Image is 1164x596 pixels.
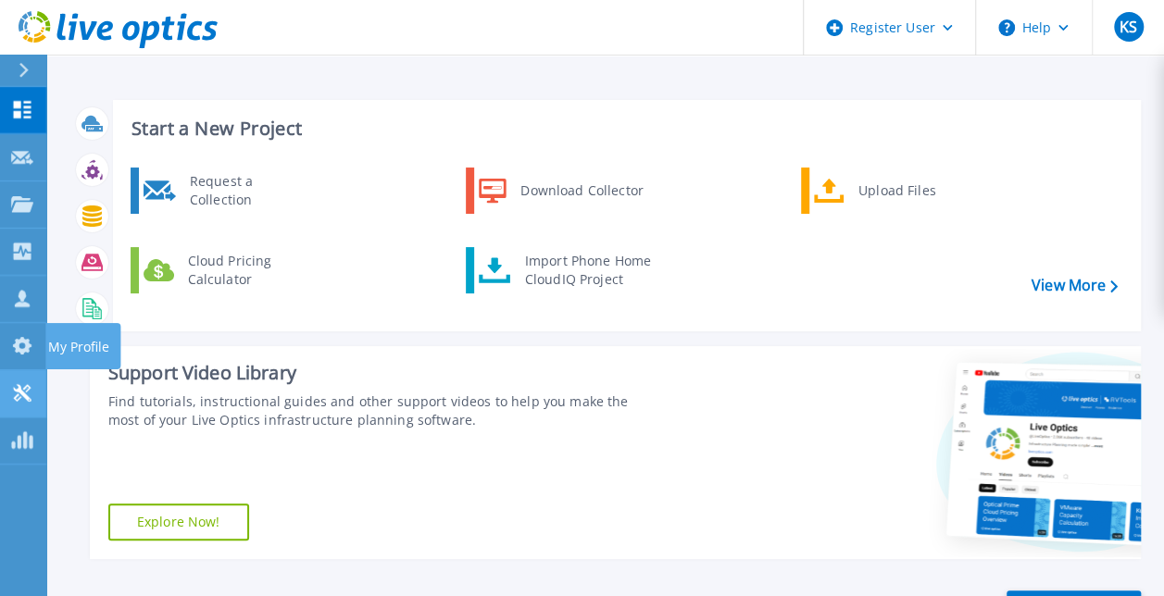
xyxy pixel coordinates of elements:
a: View More [1032,277,1118,294]
a: Request a Collection [131,168,320,214]
div: Import Phone Home CloudIQ Project [516,252,660,289]
div: Cloud Pricing Calculator [179,252,316,289]
div: Find tutorials, instructional guides and other support videos to help you make the most of your L... [108,392,655,429]
a: Download Collector [466,168,656,214]
span: KS [1120,19,1137,34]
a: Upload Files [801,168,991,214]
div: Upload Files [849,172,986,209]
a: Cloud Pricing Calculator [131,247,320,293]
div: Support Video Library [108,361,655,385]
div: Download Collector [511,172,651,209]
p: My Profile [48,323,109,371]
a: Explore Now! [108,503,249,540]
div: Request a Collection [181,172,316,209]
h3: Start a New Project [131,118,1117,139]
